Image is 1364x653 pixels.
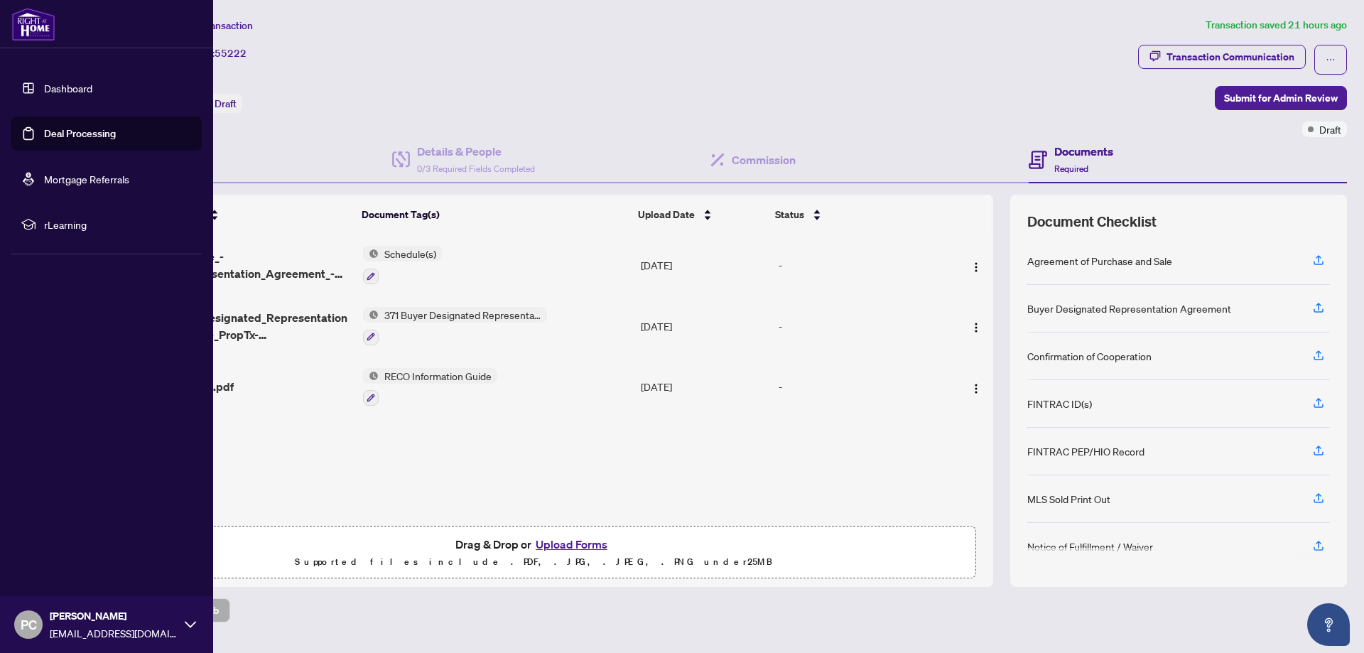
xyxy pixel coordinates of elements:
td: [DATE] [635,357,773,418]
span: Drag & Drop orUpload FormsSupported files include .PDF, .JPG, .JPEG, .PNG under25MB [92,527,975,579]
img: Status Icon [363,307,379,323]
div: FINTRAC PEP/HIO Record [1027,443,1144,459]
h4: Documents [1054,143,1113,160]
th: Upload Date [632,195,769,234]
span: 303_Schedule_-_Buyer_Representation_Agreement_-_PropTx-[PERSON_NAME].pdf [140,248,351,282]
button: Logo [965,375,987,398]
span: Draft [215,97,237,110]
div: Confirmation of Cooperation [1027,348,1152,364]
span: Status [775,207,804,222]
article: Transaction saved 21 hours ago [1206,17,1347,33]
span: 55222 [215,47,247,60]
button: Logo [965,254,987,276]
span: Submit for Admin Review [1224,87,1338,109]
span: Draft [1319,122,1341,137]
span: RECO Information Guide [379,368,497,384]
a: Dashboard [44,82,92,95]
span: Drag & Drop or [455,535,612,554]
h4: Details & People [417,143,535,160]
button: Status IconRECO Information Guide [363,368,497,406]
div: MLS Sold Print Out [1027,491,1110,507]
img: logo [11,7,55,41]
span: 371 Buyer Designated Representation Agreement - Authority for Purchase or Lease [379,307,547,323]
img: Logo [970,322,982,333]
div: Agreement of Purchase and Sale [1027,253,1172,269]
img: Logo [970,383,982,394]
button: Submit for Admin Review [1215,86,1347,110]
a: Mortgage Referrals [44,173,129,185]
span: Document Checklist [1027,212,1157,232]
button: Status Icon371 Buyer Designated Representation Agreement - Authority for Purchase or Lease [363,307,547,345]
span: Upload Date [638,207,695,222]
span: [PERSON_NAME] [50,608,178,624]
th: (3) File Name [134,195,356,234]
span: Schedule(s) [379,246,442,261]
div: - [779,257,939,273]
p: Supported files include .PDF, .JPG, .JPEG, .PNG under 25 MB [100,554,967,571]
div: FINTRAC ID(s) [1027,396,1092,411]
div: Notice of Fulfillment / Waiver [1027,539,1153,554]
td: [DATE] [635,234,773,296]
span: Required [1054,163,1088,174]
span: ellipsis [1326,55,1336,65]
div: - [779,318,939,334]
span: 371_Buyer_Designated_Representation_Agreement_-_PropTx-[PERSON_NAME].pdf [140,309,351,343]
button: Transaction Communication [1138,45,1306,69]
span: 0/3 Required Fields Completed [417,163,535,174]
div: - [779,379,939,394]
button: Upload Forms [531,535,612,554]
img: Status Icon [363,246,379,261]
div: Transaction Communication [1167,45,1294,68]
div: Buyer Designated Representation Agreement [1027,301,1231,316]
span: rLearning [44,217,192,232]
a: Deal Processing [44,127,116,140]
th: Document Tag(s) [356,195,633,234]
button: Status IconSchedule(s) [363,246,442,284]
button: Open asap [1307,603,1350,646]
span: PC [21,615,37,635]
span: View Transaction [177,19,253,32]
button: Logo [965,315,987,338]
img: Logo [970,261,982,273]
h4: Commission [732,151,796,168]
td: [DATE] [635,296,773,357]
span: [EMAIL_ADDRESS][DOMAIN_NAME] [50,625,178,641]
th: Status [769,195,941,234]
img: Status Icon [363,368,379,384]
